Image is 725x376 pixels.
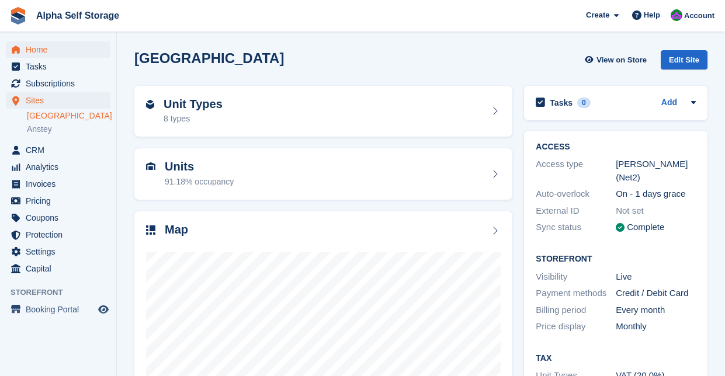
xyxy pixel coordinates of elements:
[6,41,110,58] a: menu
[536,287,616,300] div: Payment methods
[583,50,651,69] a: View on Store
[134,148,512,200] a: Units 91.18% occupancy
[661,50,707,74] a: Edit Site
[616,304,696,317] div: Every month
[26,159,96,175] span: Analytics
[6,301,110,318] a: menu
[96,302,110,316] a: Preview store
[616,320,696,333] div: Monthly
[27,124,110,135] a: Anstey
[165,176,234,188] div: 91.18% occupancy
[536,187,616,201] div: Auto-overlock
[165,223,188,236] h2: Map
[616,158,696,184] div: [PERSON_NAME] (Net2)
[536,304,616,317] div: Billing period
[26,301,96,318] span: Booking Portal
[627,221,664,234] div: Complete
[134,86,512,137] a: Unit Types 8 types
[26,142,96,158] span: CRM
[550,98,573,108] h2: Tasks
[536,221,616,234] div: Sync status
[536,158,616,184] div: Access type
[6,142,110,158] a: menu
[27,110,110,121] a: [GEOGRAPHIC_DATA]
[6,260,110,277] a: menu
[6,159,110,175] a: menu
[616,287,696,300] div: Credit / Debit Card
[586,9,609,21] span: Create
[26,92,96,109] span: Sites
[536,204,616,218] div: External ID
[26,176,96,192] span: Invoices
[6,227,110,243] a: menu
[6,243,110,260] a: menu
[146,225,155,235] img: map-icn-33ee37083ee616e46c38cad1a60f524a97daa1e2b2c8c0bc3eb3415660979fc1.svg
[6,210,110,226] a: menu
[134,50,284,66] h2: [GEOGRAPHIC_DATA]
[26,210,96,226] span: Coupons
[32,6,124,25] a: Alpha Self Storage
[165,160,234,173] h2: Units
[26,243,96,260] span: Settings
[616,270,696,284] div: Live
[26,75,96,92] span: Subscriptions
[684,10,714,22] span: Account
[26,41,96,58] span: Home
[616,204,696,218] div: Not set
[577,98,591,108] div: 0
[661,50,707,69] div: Edit Site
[6,193,110,209] a: menu
[6,75,110,92] a: menu
[26,227,96,243] span: Protection
[536,354,696,363] h2: Tax
[26,58,96,75] span: Tasks
[644,9,660,21] span: Help
[671,9,682,21] img: James Bambury
[26,193,96,209] span: Pricing
[146,100,154,109] img: unit-type-icn-2b2737a686de81e16bb02015468b77c625bbabd49415b5ef34ead5e3b44a266d.svg
[616,187,696,201] div: On - 1 days grace
[536,270,616,284] div: Visibility
[146,162,155,170] img: unit-icn-7be61d7bf1b0ce9d3e12c5938cc71ed9869f7b940bace4675aadf7bd6d80202e.svg
[164,113,223,125] div: 8 types
[661,96,677,110] a: Add
[6,176,110,192] a: menu
[6,92,110,109] a: menu
[536,142,696,152] h2: ACCESS
[11,287,116,298] span: Storefront
[536,255,696,264] h2: Storefront
[9,7,27,25] img: stora-icon-8386f47178a22dfd0bd8f6a31ec36ba5ce8667c1dd55bd0f319d3a0aa187defe.svg
[6,58,110,75] a: menu
[596,54,647,66] span: View on Store
[26,260,96,277] span: Capital
[536,320,616,333] div: Price display
[164,98,223,111] h2: Unit Types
